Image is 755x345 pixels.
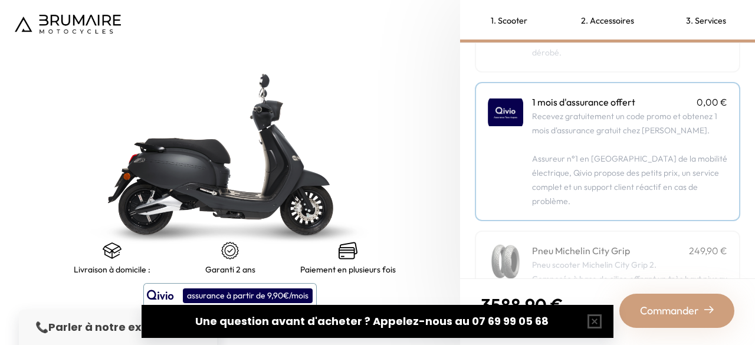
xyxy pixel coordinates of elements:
img: logo qivio [147,288,174,303]
img: certificat-de-garantie.png [221,241,239,260]
p: 0,00 € [697,95,727,109]
p: 3588,90 € [481,294,577,316]
div: assurance à partir de 9,90€/mois [183,288,313,303]
p: Livraison à domicile : [74,265,150,274]
h4: Pneu Michelin City Grip [532,244,630,258]
img: right-arrow-2.png [704,305,714,314]
img: 1 mois d'assurance offert [488,95,523,130]
img: shipping.png [103,241,122,260]
p: 249,90 € [689,244,727,258]
img: credit-cards.png [339,241,357,260]
span: Commander [640,303,699,319]
h4: 1 mois d'assurance offert [532,95,635,109]
p: Paiement en plusieurs fois [300,265,396,274]
p: Garanti 2 ans [205,265,255,274]
img: Logo de Brumaire [15,15,121,34]
img: Pneu Michelin City Grip [488,244,523,279]
p: Recevez gratuitement un code promo et obtenez 1 mois d'assurance gratuit chez [PERSON_NAME]. Assu... [532,109,727,208]
button: assurance à partir de 9,90€/mois [143,283,317,308]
